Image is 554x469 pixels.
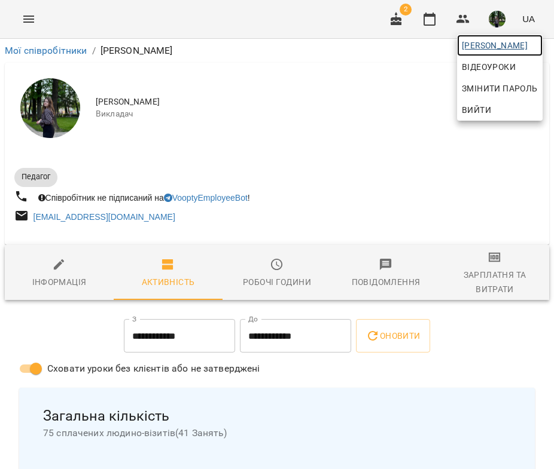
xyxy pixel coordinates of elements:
[462,38,538,53] span: [PERSON_NAME]
[462,81,538,96] span: Змінити пароль
[457,99,543,121] button: Вийти
[457,35,543,56] a: [PERSON_NAME]
[462,103,491,117] span: Вийти
[457,56,520,78] a: Відеоуроки
[462,60,516,74] span: Відеоуроки
[457,78,543,99] a: Змінити пароль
